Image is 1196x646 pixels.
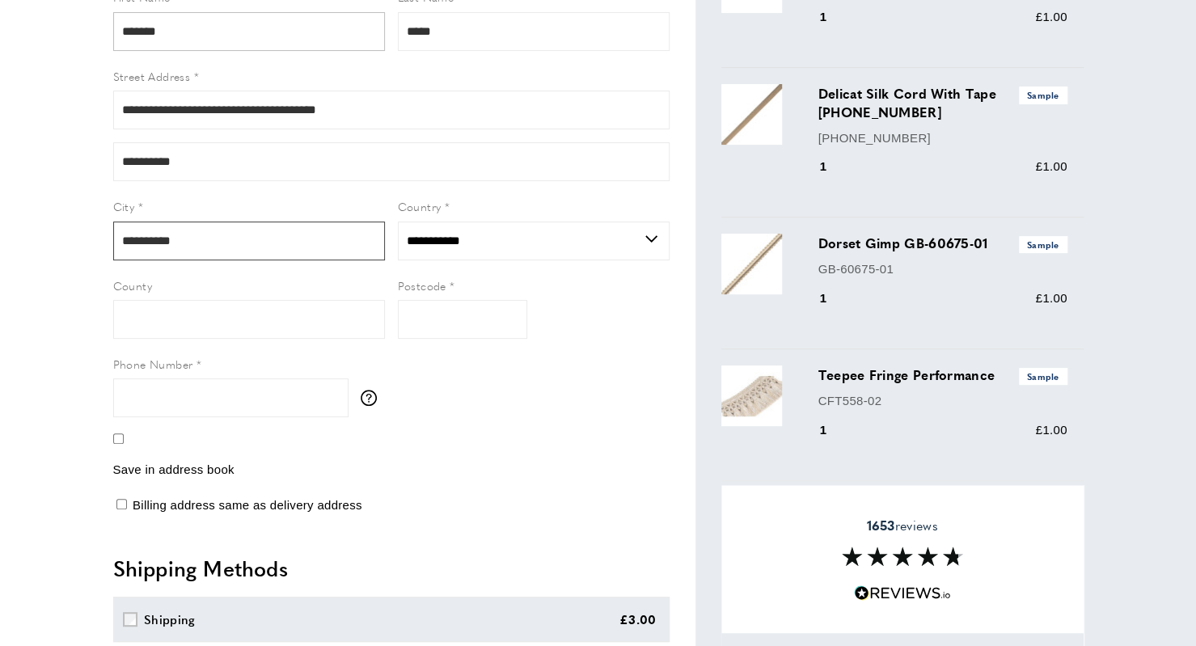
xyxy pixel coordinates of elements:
div: 1 [818,157,850,176]
img: Reviews.io 5 stars [854,585,951,601]
span: reviews [866,517,937,533]
img: Teepee Fringe Performance [721,365,782,426]
span: £1.00 [1035,291,1067,305]
span: Phone Number [113,356,193,372]
h3: Teepee Fringe Performance [818,365,1067,385]
h2: Shipping Methods [113,554,670,583]
span: Sample [1019,87,1067,103]
p: [PHONE_NUMBER] [818,129,1067,148]
img: Reviews section [842,547,963,566]
strong: 1653 [866,515,894,534]
div: 1 [818,7,850,27]
div: 1 [818,420,850,440]
span: City [113,198,135,214]
div: Shipping [144,610,195,629]
p: GB-60675-01 [818,260,1067,279]
div: 1 [818,289,850,308]
span: Postcode [398,277,446,293]
span: Country [398,198,442,214]
span: £1.00 [1035,423,1067,437]
p: CFT558-02 [818,391,1067,411]
span: £1.00 [1035,159,1067,173]
button: More information [361,390,385,406]
span: £1.00 [1035,10,1067,23]
img: Dorset Gimp GB-60675-01 [721,234,782,294]
span: County [113,277,152,293]
h3: Delicat Silk Cord With Tape [PHONE_NUMBER] [818,84,1067,121]
input: Billing address same as delivery address [116,499,127,509]
div: £3.00 [619,610,657,629]
span: Street Address [113,68,191,84]
h3: Dorset Gimp GB-60675-01 [818,234,1067,253]
span: Sample [1019,368,1067,385]
img: Delicat Silk Cord With Tape 981-39317-11 [721,84,782,145]
span: Billing address same as delivery address [133,498,362,512]
span: Sample [1019,236,1067,253]
span: Save in address book [113,462,235,476]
